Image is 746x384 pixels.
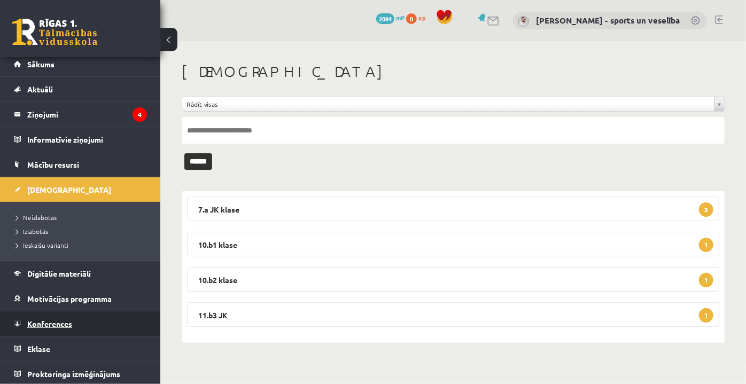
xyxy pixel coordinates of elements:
a: Ziņojumi4 [14,102,147,127]
span: 1 [699,308,713,323]
legend: 10.b2 klase [187,267,719,292]
span: 3 [699,202,713,217]
span: Neizlabotās [16,213,57,222]
a: Konferences [14,311,147,336]
a: Rādīt visas [182,97,724,111]
span: mP [396,13,405,22]
span: xp [418,13,425,22]
span: 2084 [376,13,394,24]
span: 1 [699,238,713,252]
img: Elvijs Antonišķis - sports un veselība [518,16,529,27]
span: [DEMOGRAPHIC_DATA] [27,185,111,194]
i: 4 [133,107,147,122]
a: Neizlabotās [16,213,150,222]
legend: 10.b1 klase [187,232,719,256]
a: Mācību resursi [14,152,147,177]
a: Informatīvie ziņojumi [14,127,147,152]
span: Eklase [27,344,50,354]
a: Motivācijas programma [14,286,147,311]
a: Ieskaišu varianti [16,240,150,250]
a: Aktuāli [14,77,147,101]
span: 1 [699,273,713,287]
legend: Informatīvie ziņojumi [27,127,147,152]
span: Mācību resursi [27,160,79,169]
span: Konferences [27,319,72,328]
span: Rādīt visas [187,97,710,111]
a: [DEMOGRAPHIC_DATA] [14,177,147,202]
a: 0 xp [406,13,431,22]
span: Motivācijas programma [27,294,112,303]
a: Izlabotās [16,226,150,236]
h1: [DEMOGRAPHIC_DATA] [182,62,725,81]
a: [PERSON_NAME] - sports un veselība [536,15,680,26]
a: 2084 mP [376,13,405,22]
legend: 7.a JK klase [187,197,719,221]
span: Sākums [27,59,55,69]
span: Izlabotās [16,227,48,236]
span: 0 [406,13,417,24]
span: Aktuāli [27,84,53,94]
span: Digitālie materiāli [27,269,91,278]
span: Ieskaišu varianti [16,241,68,249]
a: Sākums [14,52,147,76]
span: Proktoringa izmēģinājums [27,369,120,379]
legend: Ziņojumi [27,102,147,127]
a: Rīgas 1. Tālmācības vidusskola [12,19,97,45]
a: Eklase [14,336,147,361]
a: Digitālie materiāli [14,261,147,286]
legend: 11.b3 JK [187,302,719,327]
